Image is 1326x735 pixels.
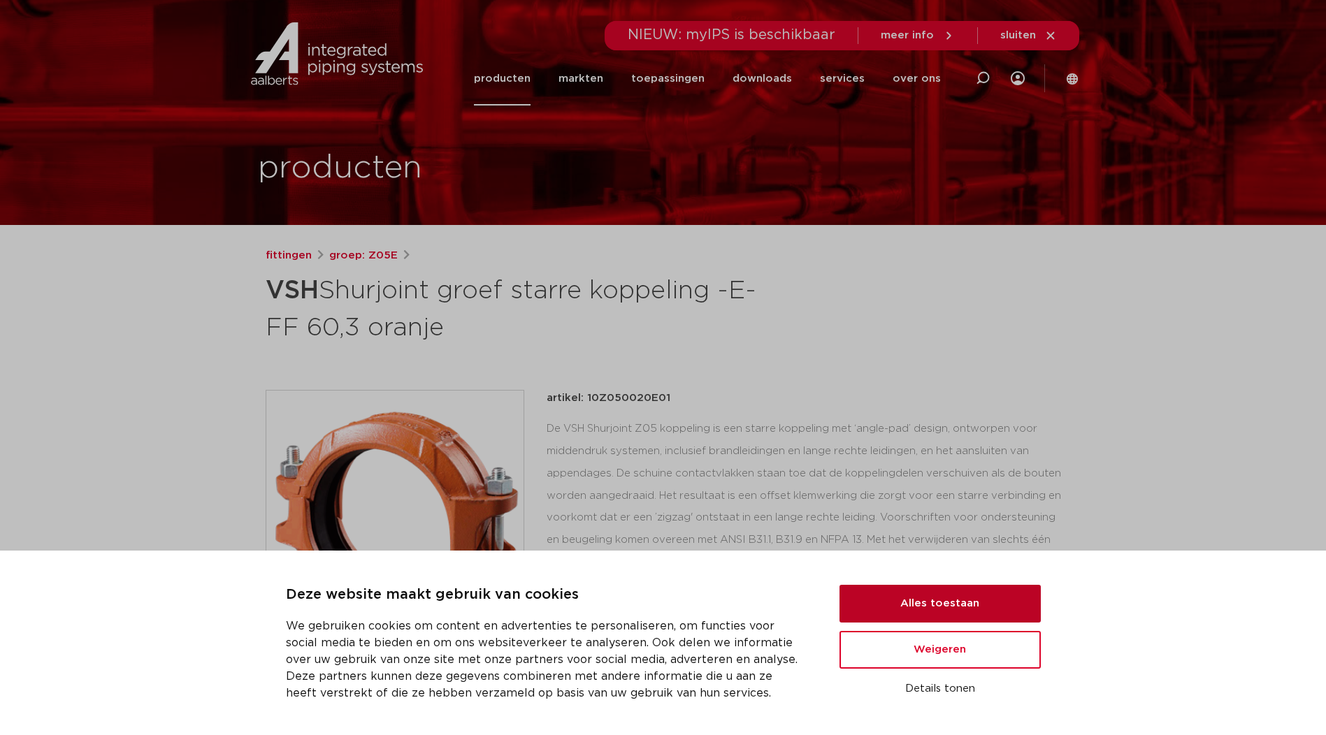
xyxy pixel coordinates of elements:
[474,52,941,105] nav: Menu
[258,146,422,191] h1: producten
[266,391,524,648] img: Product Image for VSH Shurjoint groef starre koppeling -E- FF 60,3 oranje
[839,585,1041,623] button: Alles toestaan
[733,52,792,105] a: downloads
[881,30,934,41] span: meer info
[839,677,1041,701] button: Details tonen
[1000,29,1057,42] a: sluiten
[881,29,955,42] a: meer info
[628,28,835,42] span: NIEUW: myIPS is beschikbaar
[266,247,312,264] a: fittingen
[547,418,1061,558] div: De VSH Shurjoint Z05 koppeling is een starre koppeling met ‘angle-pad’ design, ontworpen voor mid...
[286,618,806,701] p: We gebruiken cookies om content en advertenties te personaliseren, om functies voor social media ...
[558,52,603,105] a: markten
[266,270,791,345] h1: Shurjoint groef starre koppeling -E- FF 60,3 oranje
[329,247,398,264] a: groep: Z05E
[547,390,670,407] p: artikel: 10Z050020E01
[820,52,865,105] a: services
[266,278,319,303] strong: VSH
[286,584,806,606] p: Deze website maakt gebruik van cookies
[893,52,941,105] a: over ons
[839,631,1041,669] button: Weigeren
[1000,30,1036,41] span: sluiten
[631,52,705,105] a: toepassingen
[474,52,531,105] a: producten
